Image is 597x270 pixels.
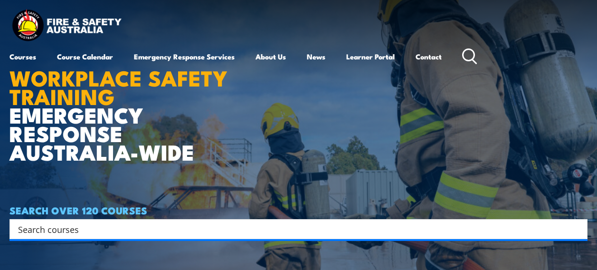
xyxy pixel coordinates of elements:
[9,61,227,112] strong: WORKPLACE SAFETY TRAINING
[18,222,567,236] input: Search input
[9,205,588,215] h4: SEARCH OVER 120 COURSES
[307,45,325,68] a: News
[20,222,569,236] form: Search form
[57,45,113,68] a: Course Calendar
[571,222,584,236] button: Search magnifier button
[416,45,442,68] a: Contact
[256,45,286,68] a: About Us
[9,44,242,161] h1: EMERGENCY RESPONSE AUSTRALIA-WIDE
[9,45,36,68] a: Courses
[346,45,395,68] a: Learner Portal
[134,45,235,68] a: Emergency Response Services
